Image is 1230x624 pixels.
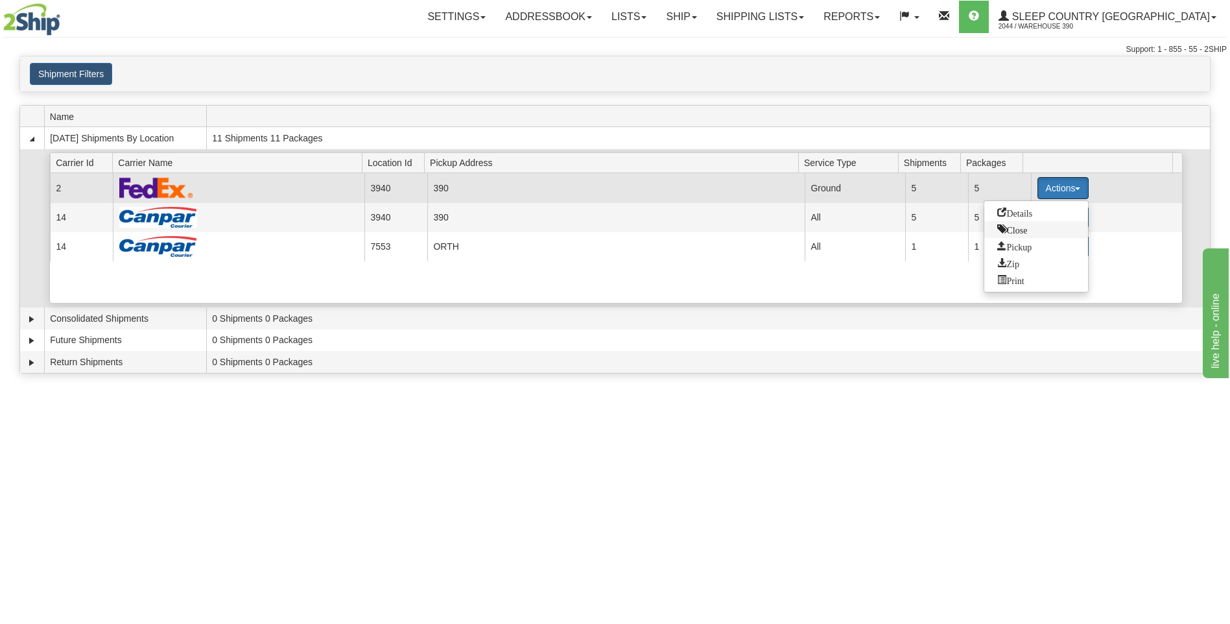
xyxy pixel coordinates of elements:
span: Pickup [997,241,1032,250]
a: Collapse [25,132,38,145]
td: Ground [805,173,905,202]
td: 3940 [364,173,427,202]
a: Expand [25,313,38,326]
a: Expand [25,356,38,369]
td: 7553 [364,232,427,261]
td: All [805,203,905,232]
span: Pickup Address [430,152,798,173]
img: FedEx Express® [119,177,194,198]
span: Name [50,106,206,126]
td: 5 [905,173,968,202]
td: [DATE] Shipments By Location [44,127,206,149]
img: Canpar [119,236,197,257]
a: Ship [656,1,706,33]
td: 5 [905,203,968,232]
div: Support: 1 - 855 - 55 - 2SHIP [3,44,1227,55]
img: logo2044.jpg [3,3,60,36]
td: 1 [968,232,1031,261]
td: ORTH [427,232,805,261]
span: Carrier Id [56,152,113,173]
iframe: chat widget [1200,246,1229,378]
span: Carrier Name [118,152,362,173]
a: Zip and Download All Shipping Documents [984,255,1088,272]
td: 14 [50,203,113,232]
td: 5 [968,173,1031,202]
a: Lists [602,1,656,33]
td: Future Shipments [44,330,206,352]
a: Print or Download All Shipping Documents in one file [984,272,1088,289]
a: Shipping lists [707,1,814,33]
span: Print [997,275,1024,284]
td: 0 Shipments 0 Packages [206,351,1210,373]
span: Location Id [368,152,425,173]
span: Details [997,208,1032,217]
a: Sleep Country [GEOGRAPHIC_DATA] 2044 / Warehouse 390 [989,1,1226,33]
a: Request a carrier pickup [984,238,1088,255]
span: Zip [997,258,1019,267]
td: 390 [427,173,805,202]
td: 1 [905,232,968,261]
td: All [805,232,905,261]
td: Return Shipments [44,351,206,373]
a: Close this group [984,221,1088,238]
a: Reports [814,1,890,33]
span: 2044 / Warehouse 390 [999,20,1096,33]
button: Shipment Filters [30,63,112,85]
span: Close [997,224,1027,234]
a: Go to Details view [984,204,1088,221]
td: 2 [50,173,113,202]
img: Canpar [119,207,197,228]
span: Sleep Country [GEOGRAPHIC_DATA] [1009,11,1210,22]
a: Settings [418,1,495,33]
div: live help - online [10,8,120,23]
td: 0 Shipments 0 Packages [206,330,1210,352]
span: Shipments [904,152,961,173]
td: 14 [50,232,113,261]
td: 3940 [364,203,427,232]
a: Addressbook [495,1,602,33]
td: Consolidated Shipments [44,307,206,330]
a: Expand [25,334,38,347]
button: Actions [1037,177,1089,199]
span: Service Type [804,152,898,173]
span: Packages [966,152,1023,173]
td: 11 Shipments 11 Packages [206,127,1210,149]
td: 5 [968,203,1031,232]
td: 390 [427,203,805,232]
td: 0 Shipments 0 Packages [206,307,1210,330]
